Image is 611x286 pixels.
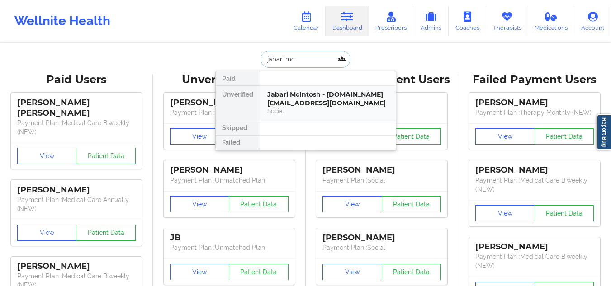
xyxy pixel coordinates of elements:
button: Patient Data [76,225,136,241]
div: [PERSON_NAME] [475,98,594,108]
div: Paid [216,71,260,86]
div: [PERSON_NAME] [PERSON_NAME] [17,98,136,118]
button: Patient Data [229,264,289,280]
a: Therapists [486,6,528,36]
p: Payment Plan : Medical Care Biweekly (NEW) [17,118,136,136]
div: Jabari McIntosh - [DOMAIN_NAME][EMAIL_ADDRESS][DOMAIN_NAME] [267,90,388,107]
div: Failed [216,136,260,150]
button: Patient Data [382,128,441,145]
a: Medications [528,6,575,36]
button: View [322,264,382,280]
div: [PERSON_NAME] [322,165,441,175]
button: View [170,196,230,212]
div: Failed Payment Users [464,73,605,87]
a: Admins [413,6,449,36]
button: View [475,205,535,221]
p: Payment Plan : Medical Care Biweekly (NEW) [475,176,594,194]
div: Skipped [216,121,260,136]
div: [PERSON_NAME] [475,165,594,175]
div: [PERSON_NAME] [17,261,136,272]
button: Patient Data [382,196,441,212]
a: Coaches [449,6,486,36]
button: Patient Data [535,128,594,145]
div: [PERSON_NAME] [17,185,136,195]
div: Unverified Users [159,73,299,87]
a: Report Bug [597,114,611,150]
div: [PERSON_NAME] [322,233,441,243]
div: Paid Users [6,73,147,87]
p: Payment Plan : Unmatched Plan [170,108,289,117]
button: View [170,264,230,280]
div: JB [170,233,289,243]
p: Payment Plan : Unmatched Plan [170,176,289,185]
div: [PERSON_NAME] [170,98,289,108]
div: Unverified [216,86,260,121]
p: Payment Plan : Medical Care Biweekly (NEW) [475,252,594,270]
button: View [170,128,230,145]
a: Account [574,6,611,36]
p: Payment Plan : Medical Care Annually (NEW) [17,195,136,213]
a: Calendar [287,6,326,36]
button: Patient Data [76,148,136,164]
button: Patient Data [229,196,289,212]
p: Payment Plan : Unmatched Plan [170,243,289,252]
div: [PERSON_NAME] [170,165,289,175]
button: Patient Data [382,264,441,280]
button: View [17,148,77,164]
a: Prescribers [369,6,414,36]
div: Social [267,107,388,115]
p: Payment Plan : Therapy Monthly (NEW) [475,108,594,117]
p: Payment Plan : Social [322,243,441,252]
button: View [17,225,77,241]
button: View [475,128,535,145]
p: Payment Plan : Social [322,176,441,185]
a: Dashboard [326,6,369,36]
div: [PERSON_NAME] [475,242,594,252]
button: Patient Data [535,205,594,221]
button: View [322,196,382,212]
